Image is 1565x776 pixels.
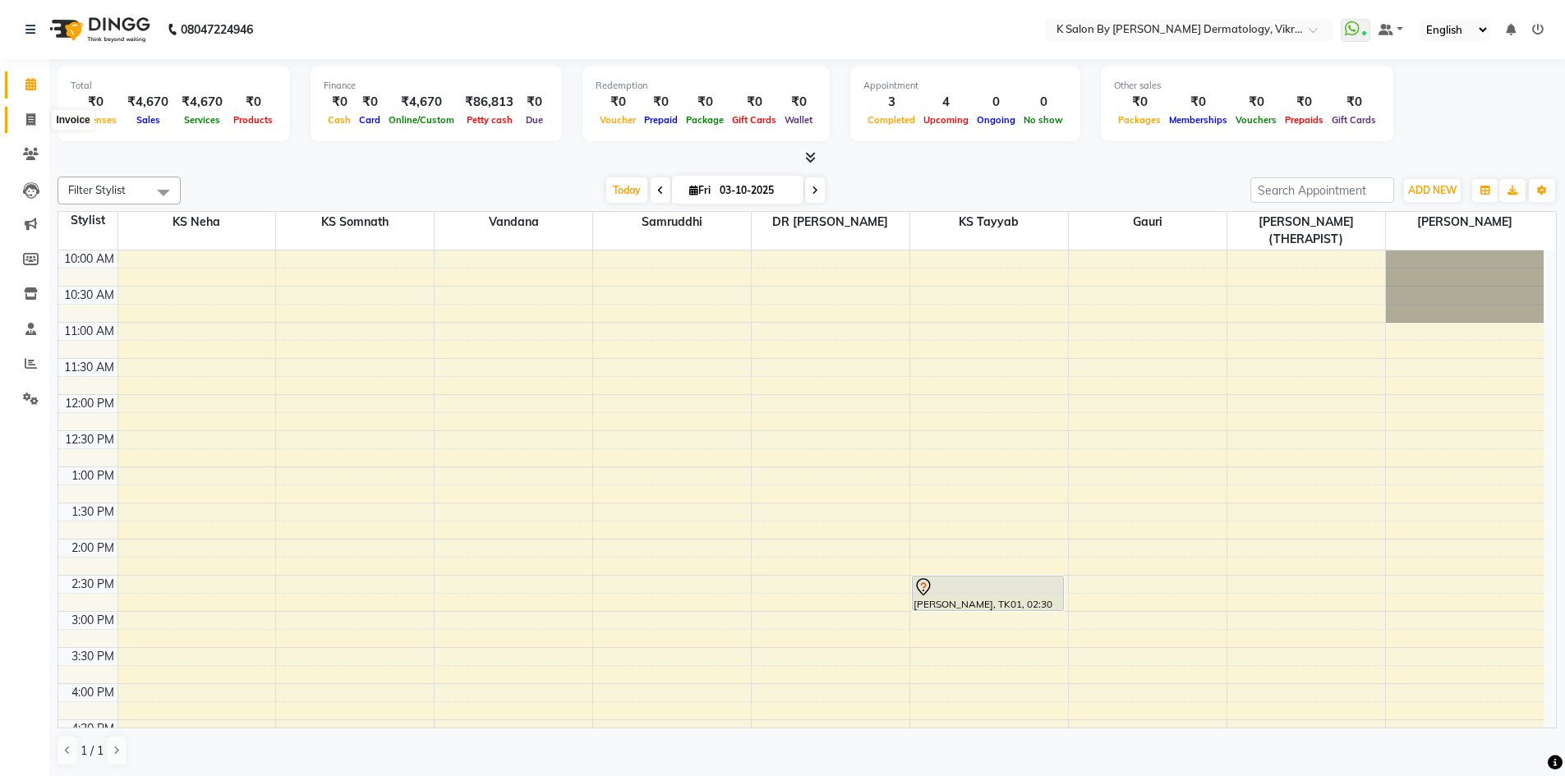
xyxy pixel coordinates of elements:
[68,648,117,665] div: 3:30 PM
[71,93,121,112] div: ₹0
[1404,179,1461,202] button: ADD NEW
[919,93,973,112] div: 4
[780,93,817,112] div: ₹0
[640,93,682,112] div: ₹0
[863,79,1067,93] div: Appointment
[68,612,117,629] div: 3:00 PM
[715,178,797,203] input: 2025-10-03
[1165,93,1231,112] div: ₹0
[593,212,751,232] span: Samruddhi
[682,93,728,112] div: ₹0
[522,114,547,126] span: Due
[685,184,715,196] span: Fri
[118,212,276,232] span: KS Neha
[324,114,355,126] span: Cash
[81,742,104,760] span: 1 / 1
[596,114,640,126] span: Voucher
[1114,114,1165,126] span: Packages
[728,93,780,112] div: ₹0
[596,93,640,112] div: ₹0
[62,431,117,448] div: 12:30 PM
[863,114,919,126] span: Completed
[910,212,1068,232] span: KS Tayyab
[1281,93,1328,112] div: ₹0
[780,114,817,126] span: Wallet
[68,540,117,557] div: 2:00 PM
[229,114,277,126] span: Products
[61,323,117,340] div: 11:00 AM
[355,93,384,112] div: ₹0
[1328,93,1380,112] div: ₹0
[68,720,117,737] div: 4:30 PM
[62,395,117,412] div: 12:00 PM
[384,93,458,112] div: ₹4,670
[1165,114,1231,126] span: Memberships
[61,287,117,304] div: 10:30 AM
[68,576,117,593] div: 2:30 PM
[68,183,126,196] span: Filter Stylist
[682,114,728,126] span: Package
[1114,93,1165,112] div: ₹0
[180,114,224,126] span: Services
[68,467,117,484] div: 1:00 PM
[863,93,919,112] div: 3
[61,250,117,268] div: 10:00 AM
[68,684,117,701] div: 4:00 PM
[229,93,277,112] div: ₹0
[61,359,117,376] div: 11:30 AM
[1231,93,1281,112] div: ₹0
[1281,114,1328,126] span: Prepaids
[1386,212,1544,232] span: [PERSON_NAME]
[175,93,229,112] div: ₹4,670
[919,114,973,126] span: Upcoming
[913,576,1063,610] div: [PERSON_NAME], TK01, 02:30 PM-03:00 PM, KS CUTS [DEMOGRAPHIC_DATA] Senior Stylist
[435,212,592,232] span: Vandana
[71,79,277,93] div: Total
[52,110,94,130] div: Invoice
[1227,212,1385,250] span: [PERSON_NAME](THERAPIST)
[1231,114,1281,126] span: Vouchers
[1069,212,1227,232] span: Gauri
[1020,93,1067,112] div: 0
[1020,114,1067,126] span: No show
[458,93,520,112] div: ₹86,813
[596,79,817,93] div: Redemption
[121,93,175,112] div: ₹4,670
[324,79,549,93] div: Finance
[132,114,164,126] span: Sales
[752,212,909,232] span: DR [PERSON_NAME]
[1114,79,1380,93] div: Other sales
[520,93,549,112] div: ₹0
[355,114,384,126] span: Card
[68,503,117,521] div: 1:30 PM
[973,93,1020,112] div: 0
[728,114,780,126] span: Gift Cards
[1408,184,1457,196] span: ADD NEW
[58,212,117,229] div: Stylist
[324,93,355,112] div: ₹0
[973,114,1020,126] span: Ongoing
[463,114,517,126] span: Petty cash
[1328,114,1380,126] span: Gift Cards
[640,114,682,126] span: Prepaid
[606,177,647,203] span: Today
[276,212,434,232] span: KS Somnath
[1250,177,1394,203] input: Search Appointment
[42,7,154,53] img: logo
[181,7,253,53] b: 08047224946
[384,114,458,126] span: Online/Custom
